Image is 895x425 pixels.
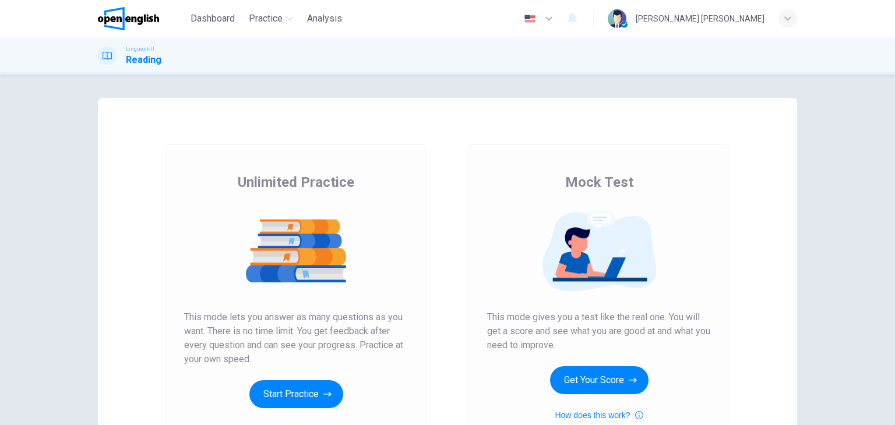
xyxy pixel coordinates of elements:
[186,8,239,29] button: Dashboard
[302,8,347,29] button: Analysis
[608,9,626,28] img: Profile picture
[307,12,342,26] span: Analysis
[238,173,354,192] span: Unlimited Practice
[636,12,764,26] div: [PERSON_NAME] [PERSON_NAME]
[98,7,159,30] img: OpenEnglish logo
[523,15,537,23] img: en
[98,7,186,30] a: OpenEnglish logo
[126,45,154,53] span: Linguaskill
[249,12,283,26] span: Practice
[555,408,643,422] button: How does this work?
[487,310,711,352] span: This mode gives you a test like the real one. You will get a score and see what you are good at a...
[191,12,235,26] span: Dashboard
[550,366,649,394] button: Get Your Score
[249,380,343,408] button: Start Practice
[565,173,633,192] span: Mock Test
[126,53,161,67] h1: Reading
[184,310,408,366] span: This mode lets you answer as many questions as you want. There is no time limit. You get feedback...
[244,8,298,29] button: Practice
